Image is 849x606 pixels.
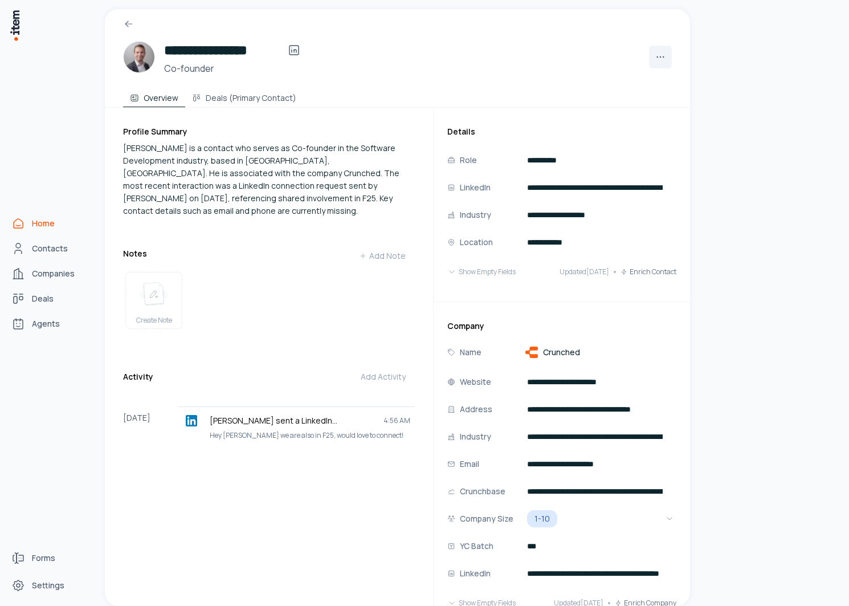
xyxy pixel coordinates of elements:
a: Forms [7,547,93,570]
h3: Co-founder [164,62,305,75]
span: 4:56 AM [383,416,410,425]
img: linkedin logo [186,415,197,426]
p: [PERSON_NAME] sent a LinkedIn Connection Request to [210,415,374,426]
h3: Activity [123,371,153,383]
button: Deals (Primary Contact) [185,84,303,107]
img: Michael Sakowski [123,41,155,73]
div: [PERSON_NAME] is a contact who serves as Co-founder in the Software Development industry, based i... [123,142,415,217]
img: Item Brain Logo [9,9,21,42]
span: Updated [DATE] [560,267,609,276]
div: Add Note [359,250,406,262]
span: Crunched [543,347,580,358]
span: Settings [32,580,64,591]
span: Agents [32,318,60,330]
button: create noteCreate Note [125,272,182,329]
button: Show Empty Fields [447,261,516,283]
p: LinkedIn [460,181,491,194]
h3: Profile Summary [123,126,415,137]
p: Hey [PERSON_NAME] we are also in F25, would love to connect! [210,430,410,441]
p: Website [460,376,491,388]
button: Enrich Contact [621,261,676,283]
span: Companies [32,268,75,279]
span: Deals [32,293,54,304]
span: Home [32,218,55,229]
a: Crunched [525,345,580,359]
a: Home [7,212,93,235]
h3: Company [447,320,676,332]
a: deals [7,287,93,310]
button: Add Note [350,245,415,267]
p: YC Batch [460,540,493,552]
p: Industry [460,209,491,221]
p: Name [460,346,481,359]
p: Industry [460,430,491,443]
p: Location [460,236,493,249]
p: Address [460,403,492,416]
span: Create Note [136,316,172,325]
a: Settings [7,574,93,597]
span: Contacts [32,243,68,254]
button: Add Activity [352,365,415,388]
span: Forms [32,552,55,564]
button: Overview [123,84,185,107]
h3: Details [447,126,676,137]
img: Crunched [525,345,538,359]
p: Email [460,458,479,470]
a: Agents [7,312,93,335]
p: Company Size [460,513,513,525]
a: Companies [7,262,93,285]
h3: Notes [123,248,147,259]
button: More actions [649,46,672,68]
img: create note [140,282,168,307]
a: Contacts [7,237,93,260]
div: [DATE] [123,406,178,446]
p: Role [460,154,477,166]
p: Crunchbase [460,485,505,498]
